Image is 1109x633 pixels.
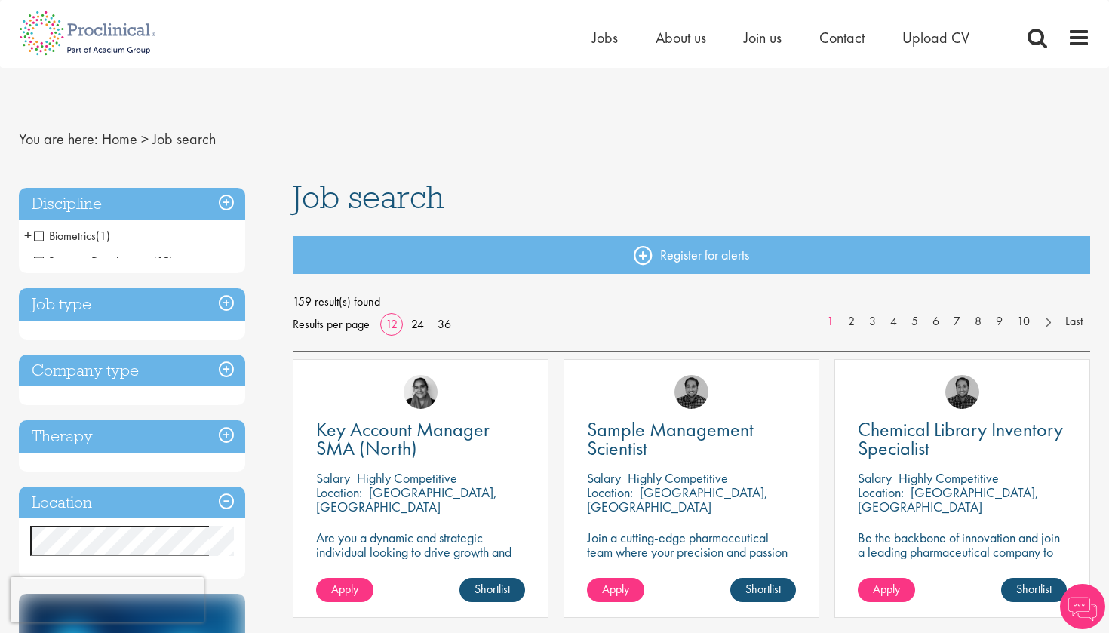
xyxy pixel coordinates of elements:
p: Join a cutting-edge pharmaceutical team where your precision and passion for quality will help sh... [587,530,796,588]
span: Biometrics [34,228,110,244]
a: 9 [988,313,1010,330]
img: Anjali Parbhu [404,375,438,409]
a: Apply [858,578,915,602]
h3: Job type [19,288,245,321]
h3: Company type [19,355,245,387]
span: Sample Management Scientist [587,416,754,461]
a: Last [1058,313,1090,330]
a: 8 [967,313,989,330]
a: 6 [925,313,947,330]
a: Register for alerts [293,236,1091,274]
span: + [24,250,32,272]
p: Highly Competitive [899,469,999,487]
span: You are here: [19,129,98,149]
span: (1) [96,228,110,244]
span: Business Development [34,254,153,269]
span: Key Account Manager SMA (North) [316,416,490,461]
p: Are you a dynamic and strategic individual looking to drive growth and build lasting partnerships... [316,530,525,588]
a: Chemical Library Inventory Specialist [858,420,1067,458]
p: Highly Competitive [357,469,457,487]
a: breadcrumb link [102,129,137,149]
span: Job search [152,129,216,149]
a: 24 [406,316,429,332]
a: Shortlist [730,578,796,602]
h3: Location [19,487,245,519]
a: 10 [1009,313,1037,330]
span: Job search [293,177,444,217]
a: Apply [316,578,373,602]
a: Jobs [592,28,618,48]
a: 3 [862,313,883,330]
span: Location: [587,484,633,501]
span: Salary [587,469,621,487]
span: Chemical Library Inventory Specialist [858,416,1063,461]
span: Salary [316,469,350,487]
span: Business Development [34,254,173,269]
span: Biometrics [34,228,96,244]
a: About us [656,28,706,48]
span: Location: [316,484,362,501]
a: Apply [587,578,644,602]
a: Join us [744,28,782,48]
a: Contact [819,28,865,48]
a: 7 [946,313,968,330]
a: 1 [819,313,841,330]
span: Results per page [293,313,370,336]
iframe: reCAPTCHA [11,577,204,622]
a: Shortlist [1001,578,1067,602]
span: Apply [331,581,358,597]
a: 12 [380,316,403,332]
span: Location: [858,484,904,501]
img: Mike Raletz [674,375,708,409]
h3: Therapy [19,420,245,453]
p: Highly Competitive [628,469,728,487]
a: Sample Management Scientist [587,420,796,458]
span: 159 result(s) found [293,290,1091,313]
a: Shortlist [459,578,525,602]
a: Key Account Manager SMA (North) [316,420,525,458]
p: [GEOGRAPHIC_DATA], [GEOGRAPHIC_DATA] [858,484,1039,515]
span: + [24,224,32,247]
p: Be the backbone of innovation and join a leading pharmaceutical company to help keep life-changin... [858,530,1067,588]
span: Apply [602,581,629,597]
img: Mike Raletz [945,375,979,409]
p: [GEOGRAPHIC_DATA], [GEOGRAPHIC_DATA] [587,484,768,515]
span: Salary [858,469,892,487]
a: 4 [883,313,905,330]
span: (15) [153,254,173,269]
a: Upload CV [902,28,969,48]
h3: Discipline [19,188,245,220]
a: 36 [432,316,456,332]
img: Chatbot [1060,584,1105,629]
a: 2 [840,313,862,330]
span: > [141,129,149,149]
a: 5 [904,313,926,330]
p: [GEOGRAPHIC_DATA], [GEOGRAPHIC_DATA] [316,484,497,515]
span: Apply [873,581,900,597]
